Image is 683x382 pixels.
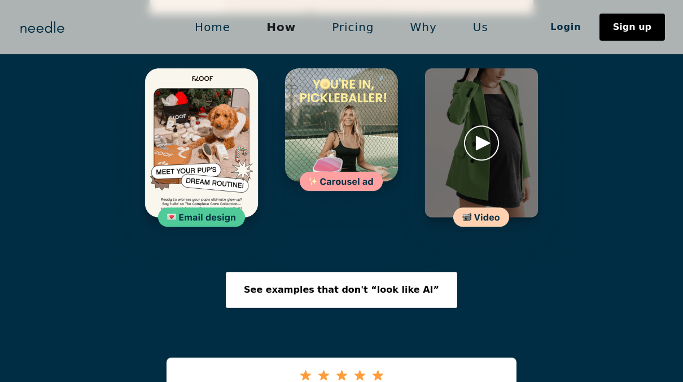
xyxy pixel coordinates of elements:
a: Login [532,18,599,37]
a: Pricing [314,15,392,39]
a: Home [177,15,248,39]
div: Sign up [613,23,651,32]
a: Why [392,15,455,39]
a: Us [455,15,506,39]
div: See examples that don't “look like AI” [244,285,439,294]
a: Sign up [599,14,665,41]
a: How [248,15,314,39]
a: See examples that don't “look like AI” [226,272,457,308]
